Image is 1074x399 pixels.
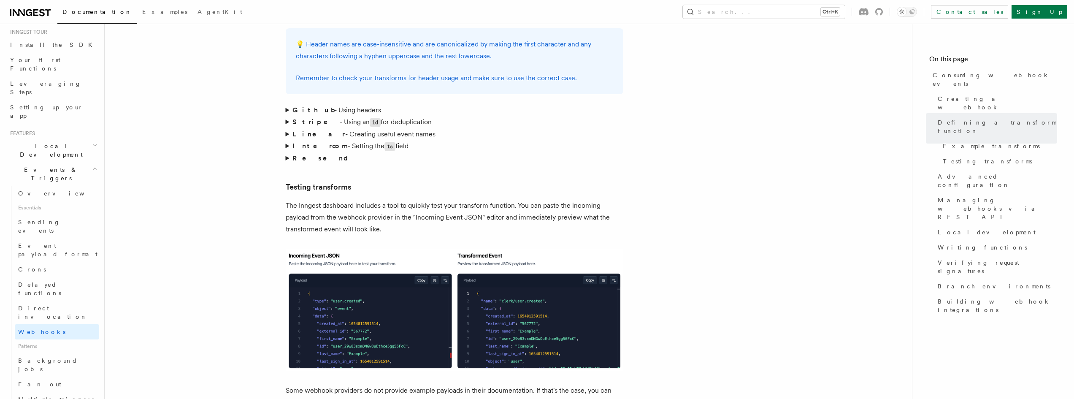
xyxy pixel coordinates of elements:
a: Delayed functions [15,277,99,301]
a: Local development [934,225,1057,240]
span: Overview [18,190,105,197]
span: Patterns [15,339,99,353]
summary: Stripe- Using anidfor deduplication [286,116,623,128]
span: Fan out [18,381,61,388]
code: id [370,118,381,127]
strong: Intercom [292,142,348,150]
span: Branch environments [938,282,1050,290]
a: Defining a transform function [934,115,1057,138]
span: Example transforms [943,142,1040,150]
span: Crons [18,266,46,273]
span: Event payload format [18,242,97,258]
span: Managing webhooks via REST API [938,196,1057,221]
strong: Github [292,106,334,114]
span: Background jobs [18,357,78,372]
button: Search...Ctrl+K [683,5,845,19]
span: Verifying request signatures [938,258,1057,275]
a: Writing functions [934,240,1057,255]
span: AgentKit [197,8,242,15]
span: Building webhook integrations [938,297,1057,314]
strong: Resend [292,154,355,162]
span: Testing transforms [943,157,1032,166]
a: Sign Up [1012,5,1067,19]
img: Inngest dashboard transform testing [286,249,623,371]
a: Examples [137,3,192,23]
kbd: Ctrl+K [821,8,840,16]
a: Documentation [57,3,137,24]
a: Direct invocation [15,301,99,324]
a: Branch environments [934,279,1057,294]
a: Webhooks [15,324,99,339]
a: Building webhook integrations [934,294,1057,318]
span: Sending events [18,219,60,234]
button: Local Development [7,138,99,162]
span: Features [7,130,35,137]
code: ts [384,142,395,151]
span: Local Development [7,142,92,159]
button: Toggle dark mode [897,7,917,17]
h4: On this page [929,54,1057,68]
a: Example transforms [939,138,1057,154]
span: Leveraging Steps [10,80,81,95]
p: The Inngest dashboard includes a tool to quickly test your transform function. You can paste the ... [286,200,623,235]
a: AgentKit [192,3,247,23]
span: Setting up your app [10,104,83,119]
a: Contact sales [931,5,1008,19]
span: Webhooks [18,328,65,335]
span: Essentials [15,201,99,214]
span: Your first Functions [10,57,60,72]
strong: Stripe [292,118,340,126]
a: Crons [15,262,99,277]
p: Remember to check your transforms for header usage and make sure to use the correct case. [296,72,613,84]
a: Fan out [15,377,99,392]
summary: Github- Using headers [286,104,623,116]
a: Verifying request signatures [934,255,1057,279]
a: Background jobs [15,353,99,377]
span: Defining a transform function [938,118,1057,135]
p: 💡 Header names are case-insensitive and are canonicalized by making the first character and any c... [296,38,613,62]
a: Overview [15,186,99,201]
a: Install the SDK [7,37,99,52]
span: Local development [938,228,1036,236]
strong: Linear [292,130,345,138]
span: Inngest tour [7,29,47,35]
span: Consuming webhook events [933,71,1057,88]
span: Delayed functions [18,281,61,296]
a: Testing transforms [286,181,351,193]
a: Creating a webhook [934,91,1057,115]
a: Managing webhooks via REST API [934,193,1057,225]
span: Creating a webhook [938,95,1057,111]
a: Testing transforms [939,154,1057,169]
span: Examples [142,8,187,15]
span: Documentation [62,8,132,15]
span: Direct invocation [18,305,87,320]
span: Install the SDK [10,41,97,48]
a: Setting up your app [7,100,99,123]
summary: Intercom- Setting thetsfield [286,140,623,152]
span: Advanced configuration [938,172,1057,189]
a: Your first Functions [7,52,99,76]
a: Sending events [15,214,99,238]
button: Events & Triggers [7,162,99,186]
summary: Linear- Creating useful event names [286,128,623,140]
span: Writing functions [938,243,1027,252]
a: Leveraging Steps [7,76,99,100]
a: Consuming webhook events [929,68,1057,91]
span: Events & Triggers [7,166,92,182]
a: Event payload format [15,238,99,262]
summary: Resend [286,152,623,164]
a: Advanced configuration [934,169,1057,193]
